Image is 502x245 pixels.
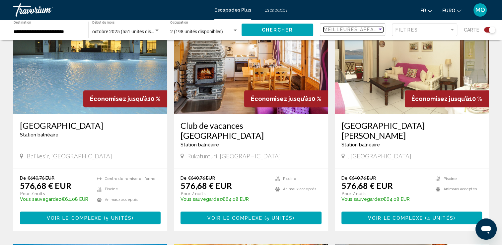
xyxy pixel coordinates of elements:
button: Voir le complexe(5 unités) [20,211,161,224]
font: €64.08 EUR [20,197,88,202]
span: Économisez jusqu’à [90,95,148,102]
span: Animaux acceptés [283,187,317,191]
span: MO [475,7,485,13]
span: De [20,175,26,181]
img: A068I01X.jpg [335,8,489,114]
div: 10 % [405,90,489,107]
span: Vous sauvegardez [341,197,383,202]
span: octobre 2025 (551 unités disponibles) [92,29,170,34]
a: Club de vacances [GEOGRAPHIC_DATA] [180,121,321,140]
div: 10 % [83,90,167,107]
span: ( ) [423,215,456,221]
span: Fr [420,8,426,13]
mat-select: Trier par [323,27,383,33]
span: Piscine [444,177,457,181]
span: Voir le complexe [207,215,262,221]
p: Pour 7 nuits [20,191,90,197]
span: , [GEOGRAPHIC_DATA] [348,152,411,160]
button: Voir le complexe(4 unités) [341,211,482,224]
font: 576,68 € EUR [341,181,393,191]
a: Escapades [264,7,288,13]
span: Balikesir, [GEOGRAPHIC_DATA] [27,152,112,160]
font: €64.08 EUR [180,197,249,202]
span: Vous sauvegardez [180,197,222,202]
div: 10 % [244,90,328,107]
button: Changer de devise [442,6,462,15]
button: Voir le complexe(5 unités) [180,211,321,224]
a: [GEOGRAPHIC_DATA][PERSON_NAME] [341,121,482,140]
span: Filtres [395,27,418,33]
span: €640.76 EUR [349,175,376,181]
p: Pour 7 nuits [180,191,268,197]
span: Piscine [105,187,118,191]
button: Filtre [392,23,457,37]
font: 576,68 € EUR [180,181,232,191]
span: 5 unités [106,215,132,221]
button: Menu utilisateur [471,3,489,17]
span: 2 (198 unités disponibles) [170,29,223,34]
p: Pour 7 nuits [341,191,429,197]
span: €640.76 EUR [28,175,54,181]
span: Station balnéaire [341,142,380,147]
span: 4 unités [427,215,454,221]
span: Économisez jusqu’à [251,95,309,102]
span: Centre de remise en forme [105,177,156,181]
img: 2419I01X.jpg [174,8,328,114]
span: Animaux acceptés [105,198,138,202]
span: Rukatunturi, [GEOGRAPHIC_DATA] [187,152,281,160]
span: Voir le complexe [47,215,102,221]
span: Animaux acceptés [444,187,477,191]
font: 576,68 € EUR [20,181,71,191]
span: 5 unités [266,215,293,221]
span: De [180,175,186,181]
a: [GEOGRAPHIC_DATA] [20,121,161,130]
span: De [341,175,347,181]
span: €640.76 EUR [188,175,215,181]
iframe: Bouton de lancement de la fenêtre de messagerie [475,218,497,240]
span: Station balnéaire [20,132,58,137]
a: Escapades Plus [214,7,251,13]
span: ( ) [262,215,295,221]
span: Piscine [283,177,296,181]
span: Carte [464,25,479,35]
img: DH79O01X.jpg [13,8,167,114]
span: Station balnéaire [180,142,219,147]
span: Vous sauvegardez [20,197,61,202]
span: Chercher [262,28,293,33]
span: Économisez jusqu’à [411,95,469,102]
span: Meilleures affaires [323,27,386,32]
font: €64.08 EUR [341,197,410,202]
a: Travorium [13,3,208,17]
span: Voir le complexe [368,215,423,221]
button: Chercher [242,24,313,36]
button: Changer la langue [420,6,432,15]
span: ( ) [102,215,134,221]
span: EURO [442,8,455,13]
